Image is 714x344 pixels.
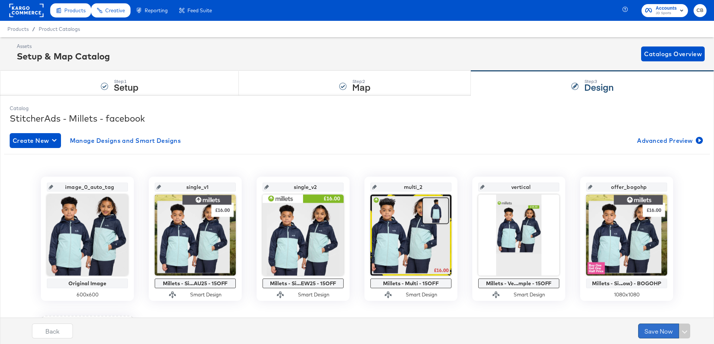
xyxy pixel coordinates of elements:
div: Millets - Si...EW25 - 15OFF [264,280,342,286]
span: Products [7,26,29,32]
span: Products [64,7,86,13]
span: Catalogs Overview [644,49,702,59]
div: Original Image [49,280,126,286]
div: Step: 1 [114,79,138,84]
span: Advanced Preview [637,135,701,146]
button: Advanced Preview [634,133,704,148]
div: Smart Design [298,291,329,298]
div: Millets - Ve...mple - 15OFF [480,280,557,286]
button: Save Now [638,324,679,338]
span: Reporting [145,7,168,13]
span: Manage Designs and Smart Designs [70,135,181,146]
div: Smart Design [190,291,222,298]
span: Creative [105,7,125,13]
span: Accounts [656,4,677,12]
strong: Map [352,81,370,93]
div: 1080 x 1080 [586,291,667,298]
span: Create New [13,135,58,146]
div: Smart Design [514,291,545,298]
button: CB [694,4,707,17]
div: Assets [17,43,110,50]
span: CB [697,6,704,15]
div: 600 x 600 [47,291,128,298]
div: Step: 2 [352,79,370,84]
div: Smart Design [406,291,437,298]
button: Manage Designs and Smart Designs [67,133,184,148]
div: Catalog [10,105,704,112]
div: Setup & Map Catalog [17,50,110,62]
strong: Design [584,81,614,93]
div: Millets - Multi - 15OFF [372,280,450,286]
div: Step: 3 [584,79,614,84]
span: Feed Suite [187,7,212,13]
span: JD Sports [656,10,677,16]
button: AccountsJD Sports [641,4,688,17]
button: Create New [10,133,61,148]
span: / [29,26,39,32]
a: Product Catalogs [39,26,80,32]
div: Millets - Si...ow) - BOGOHP [588,280,665,286]
button: Back [32,324,73,338]
div: Millets - Si...AU25 - 15OFF [157,280,234,286]
button: Catalogs Overview [641,46,705,61]
strong: Setup [114,81,138,93]
div: StitcherAds - Millets - facebook [10,112,704,125]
